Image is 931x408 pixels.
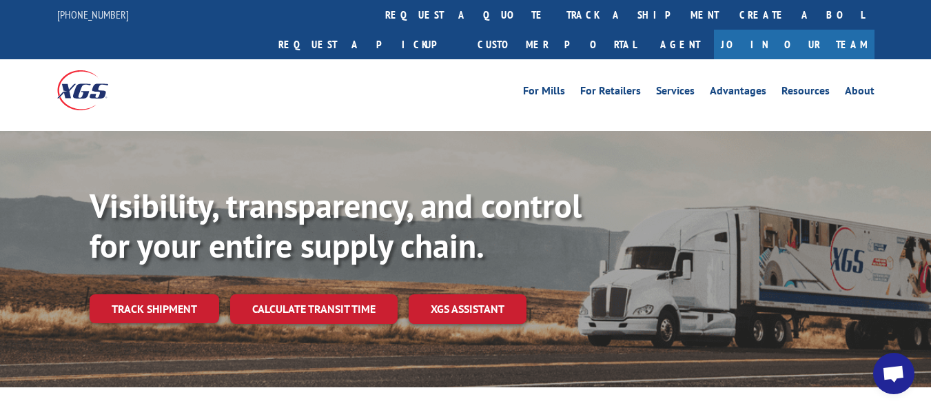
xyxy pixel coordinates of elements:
[646,30,714,59] a: Agent
[230,294,398,324] a: Calculate transit time
[710,85,766,101] a: Advantages
[873,353,914,394] div: Open chat
[580,85,641,101] a: For Retailers
[781,85,830,101] a: Resources
[57,8,129,21] a: [PHONE_NUMBER]
[714,30,874,59] a: Join Our Team
[523,85,565,101] a: For Mills
[467,30,646,59] a: Customer Portal
[90,184,582,267] b: Visibility, transparency, and control for your entire supply chain.
[90,294,219,323] a: Track shipment
[845,85,874,101] a: About
[409,294,526,324] a: XGS ASSISTANT
[656,85,695,101] a: Services
[268,30,467,59] a: Request a pickup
